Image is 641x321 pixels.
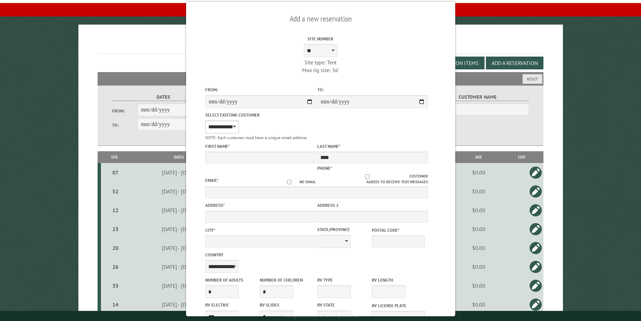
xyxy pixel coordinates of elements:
[205,12,436,25] h2: Add a new reservation
[104,245,127,251] div: 20
[205,143,316,150] label: First Name
[457,151,500,163] th: Due
[129,226,229,232] div: [DATE] - [DATE]
[317,87,428,93] label: To:
[112,93,215,101] label: Dates
[523,74,542,84] button: Reset
[104,301,127,308] div: 14
[129,188,229,195] div: [DATE] - [DATE]
[205,202,316,208] label: Address
[205,302,258,308] label: RV Electric
[129,282,229,289] div: [DATE] - [DATE]
[457,276,500,295] td: $0.00
[325,174,409,179] input: Customer agrees to receive text messages
[265,59,376,66] div: Site type: Tent
[317,143,428,150] label: Last Name
[279,179,316,185] label: No email
[129,301,229,308] div: [DATE] - [DATE]
[104,282,127,289] div: 33
[457,182,500,201] td: $0.00
[500,151,543,163] th: Edit
[112,122,138,128] label: To:
[129,245,229,251] div: [DATE] - [DATE]
[104,226,127,232] div: 23
[372,227,425,233] label: Postal Code
[112,108,138,114] label: From:
[279,180,299,184] input: No email
[128,151,230,163] th: Dates
[283,314,359,318] small: © Campground Commander LLC. All rights reserved.
[205,135,308,140] small: NOTE: Each customer must have a unique email address.
[101,151,128,163] th: Site
[260,277,313,283] label: Number of Children
[104,263,127,270] div: 26
[260,302,313,308] label: RV Slides
[205,227,316,233] label: City
[104,207,127,214] div: 12
[98,72,544,85] h2: Filters
[317,165,332,171] label: Phone
[317,302,370,308] label: RV State
[426,93,529,101] label: Customer Name
[129,169,229,176] div: [DATE] - [DATE]
[372,302,425,309] label: RV License Plate
[457,295,500,314] td: $0.00
[457,220,500,238] td: $0.00
[265,66,376,74] div: Max rig size: 36'
[205,252,316,258] label: Country
[317,277,370,283] label: RV Type
[427,57,485,69] button: Edit Add-on Items
[265,36,376,42] label: Site Number
[205,178,218,183] label: Email
[317,202,428,208] label: Address 2
[317,226,370,233] label: State/Province
[317,173,428,185] label: Customer agrees to receive text messages
[457,238,500,257] td: $0.00
[129,263,229,270] div: [DATE] - [DATE]
[372,277,425,283] label: RV Length
[205,112,316,118] label: Select existing customer
[486,57,543,69] button: Add a Reservation
[205,277,258,283] label: Number of Adults
[98,35,544,54] h1: Reservations
[457,163,500,182] td: $0.00
[104,169,127,176] div: 07
[129,207,229,214] div: [DATE] - [DATE]
[457,257,500,276] td: $0.00
[457,201,500,220] td: $0.00
[205,87,316,93] label: From:
[104,188,127,195] div: 52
